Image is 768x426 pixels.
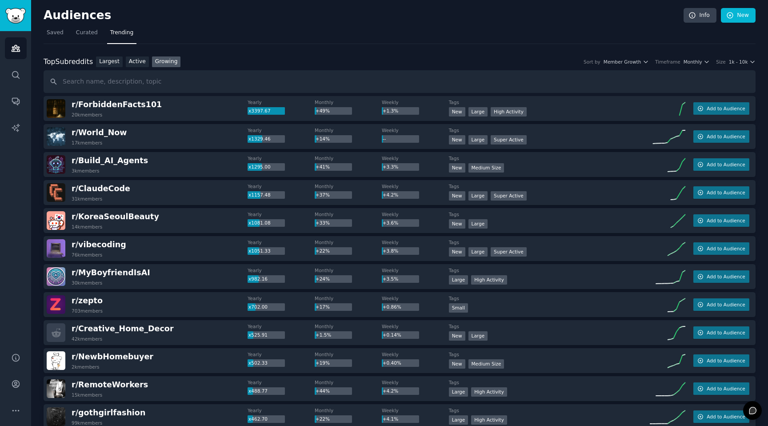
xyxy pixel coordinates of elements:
[449,127,650,133] dt: Tags
[96,56,123,68] a: Largest
[449,415,468,425] div: Large
[248,360,268,366] span: x502.33
[315,99,382,105] dt: Monthly
[716,59,726,65] div: Size
[468,359,504,369] div: Medium Size
[382,127,449,133] dt: Weekly
[449,295,650,301] dt: Tags
[382,379,449,386] dt: Weekly
[316,108,330,113] span: +49%
[5,8,26,24] img: GummySearch logo
[449,219,465,229] div: New
[248,239,315,245] dt: Yearly
[468,219,488,229] div: Large
[248,127,315,133] dt: Yearly
[72,296,103,305] span: r/ zepto
[383,276,398,281] span: +3.5%
[72,308,103,314] div: 703 members
[383,388,398,394] span: +4.2%
[72,364,100,370] div: 2k members
[72,168,100,174] div: 3k members
[152,56,181,68] a: Growing
[693,130,749,143] button: Add to Audience
[449,155,650,161] dt: Tags
[382,351,449,358] dt: Weekly
[684,59,710,65] button: Monthly
[248,211,315,217] dt: Yearly
[248,295,315,301] dt: Yearly
[721,8,756,23] a: New
[693,270,749,283] button: Add to Audience
[449,135,465,145] div: New
[449,211,650,217] dt: Tags
[315,127,382,133] dt: Monthly
[315,407,382,414] dt: Monthly
[383,220,398,225] span: +3.6%
[729,59,756,65] button: 1k - 10k
[449,191,465,201] div: New
[383,192,398,197] span: +4.2%
[72,420,102,426] div: 99k members
[693,410,749,423] button: Add to Audience
[248,99,315,105] dt: Yearly
[47,295,65,314] img: zepto
[729,59,748,65] span: 1k - 10k
[468,135,488,145] div: Large
[707,105,745,112] span: Add to Audience
[47,155,65,174] img: Build_AI_Agents
[449,247,465,257] div: New
[72,184,130,193] span: r/ ClaudeCode
[693,242,749,255] button: Add to Audience
[315,351,382,358] dt: Monthly
[47,127,65,146] img: World_Now
[382,267,449,273] dt: Weekly
[248,416,268,422] span: x462.70
[315,267,382,273] dt: Monthly
[707,217,745,224] span: Add to Audience
[72,100,162,109] span: r/ ForbiddenFacts101
[248,323,315,330] dt: Yearly
[72,212,159,221] span: r/ KoreaSeoulBeauty
[44,70,756,93] input: Search name, description, topic
[468,191,488,201] div: Large
[449,323,650,330] dt: Tags
[449,107,465,117] div: New
[382,295,449,301] dt: Weekly
[248,155,315,161] dt: Yearly
[315,295,382,301] dt: Monthly
[72,352,153,361] span: r/ NewbHomebuyer
[315,239,382,245] dt: Monthly
[382,239,449,245] dt: Weekly
[72,268,150,277] span: r/ MyBoyfriendIsAI
[316,416,330,422] span: +22%
[316,164,330,169] span: +41%
[693,382,749,395] button: Add to Audience
[248,267,315,273] dt: Yearly
[449,275,468,285] div: Large
[383,332,401,338] span: +0.14%
[707,414,745,420] span: Add to Audience
[491,135,527,145] div: Super Active
[248,192,271,197] span: x1157.48
[382,211,449,217] dt: Weekly
[248,248,271,253] span: x1051.33
[315,211,382,217] dt: Monthly
[315,323,382,330] dt: Monthly
[707,301,745,308] span: Add to Audience
[110,29,133,37] span: Trending
[707,330,745,336] span: Add to Audience
[72,280,102,286] div: 30k members
[604,59,641,65] span: Member Growth
[684,8,716,23] a: Info
[491,191,527,201] div: Super Active
[693,186,749,199] button: Add to Audience
[72,324,174,333] span: r/ Creative_Home_Decor
[449,267,650,273] dt: Tags
[383,416,398,422] span: +4.1%
[693,214,749,227] button: Add to Audience
[693,298,749,311] button: Add to Audience
[449,239,650,245] dt: Tags
[47,407,65,426] img: gothgirlfashion
[693,326,749,339] button: Add to Audience
[707,189,745,196] span: Add to Audience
